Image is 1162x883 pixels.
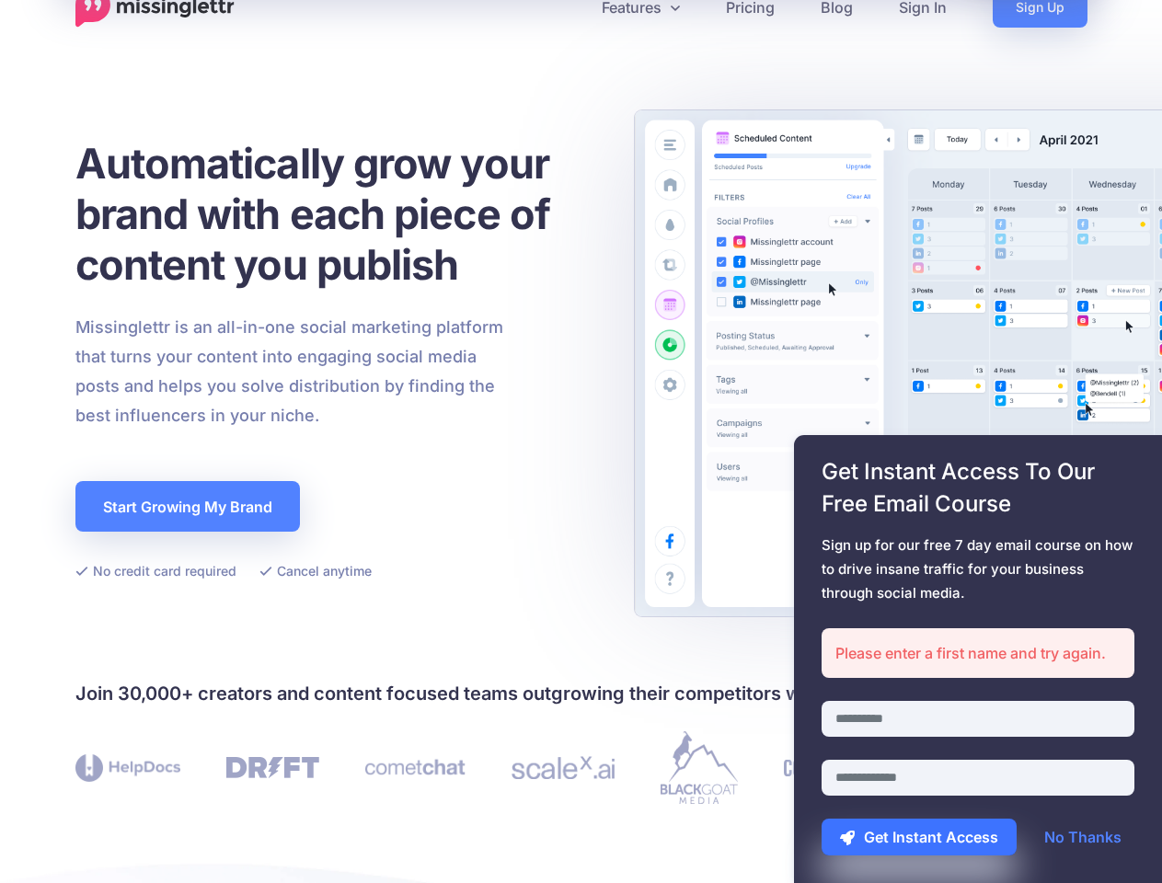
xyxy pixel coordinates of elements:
[822,628,1134,678] div: Please enter a first name and try again.
[75,481,300,532] a: Start Growing My Brand
[822,533,1134,605] span: Sign up for our free 7 day email course on how to drive insane traffic for your business through ...
[1026,819,1140,855] a: No Thanks
[75,559,236,582] li: No credit card required
[75,679,1087,708] h4: Join 30,000+ creators and content focused teams outgrowing their competitors with Missinglettr
[822,819,1017,855] button: Get Instant Access
[259,559,372,582] li: Cancel anytime
[822,455,1134,520] span: Get Instant Access To Our Free Email Course
[75,313,504,430] p: Missinglettr is an all-in-one social marketing platform that turns your content into engaging soc...
[75,138,595,290] h1: Automatically grow your brand with each piece of content you publish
